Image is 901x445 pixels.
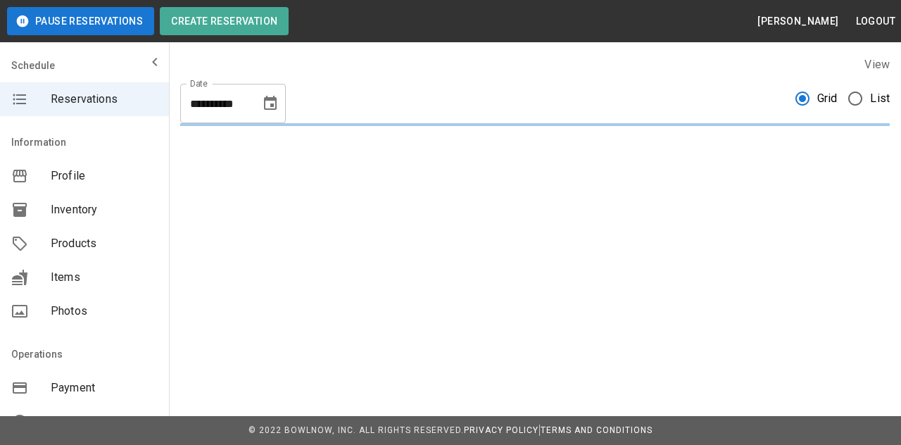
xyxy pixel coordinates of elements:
[51,235,158,252] span: Products
[248,425,464,435] span: © 2022 BowlNow, Inc. All Rights Reserved.
[160,7,289,35] button: Create Reservation
[752,8,844,35] button: [PERSON_NAME]
[51,168,158,184] span: Profile
[51,91,158,108] span: Reservations
[256,89,284,118] button: Choose date, selected date is Aug 17, 2025
[51,380,158,396] span: Payment
[51,201,158,218] span: Inventory
[51,303,158,320] span: Photos
[7,7,154,35] button: Pause Reservations
[541,425,653,435] a: Terms and Conditions
[415,14,493,28] img: logo
[817,90,838,107] span: Grid
[850,8,901,35] button: Logout
[464,425,538,435] a: Privacy Policy
[870,90,890,107] span: List
[51,269,158,286] span: Items
[864,58,890,71] label: View
[51,413,158,430] span: Hours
